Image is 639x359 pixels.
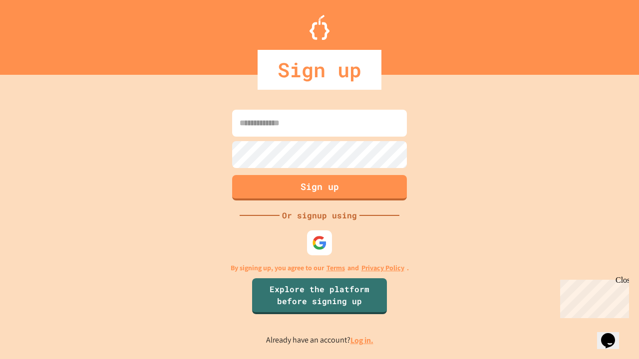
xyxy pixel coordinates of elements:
[326,263,345,273] a: Terms
[280,209,359,221] div: Or signup using
[310,15,329,40] img: Logo.svg
[597,319,629,349] iframe: chat widget
[266,334,373,347] p: Already have an account?
[556,276,629,318] iframe: chat widget
[232,175,407,200] button: Sign up
[312,235,327,250] img: google-icon.svg
[231,263,409,273] p: By signing up, you agree to our and .
[361,263,404,273] a: Privacy Policy
[252,278,387,314] a: Explore the platform before signing up
[4,4,69,63] div: Chat with us now!Close
[258,50,381,90] div: Sign up
[350,335,373,346] a: Log in.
